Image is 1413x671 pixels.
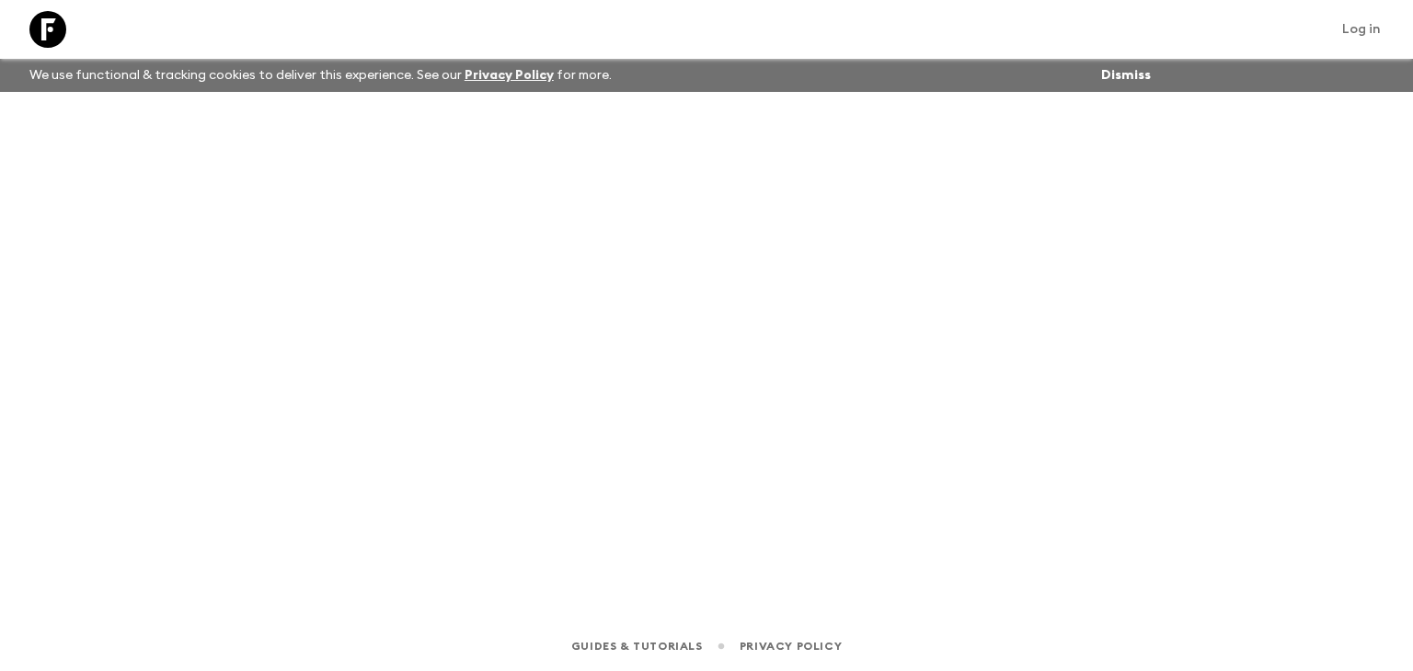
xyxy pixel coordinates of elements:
a: Privacy Policy [465,69,554,82]
p: We use functional & tracking cookies to deliver this experience. See our for more. [22,59,619,92]
a: Log in [1332,17,1391,42]
button: Dismiss [1097,63,1155,88]
a: Privacy Policy [740,636,842,656]
a: Guides & Tutorials [571,636,703,656]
